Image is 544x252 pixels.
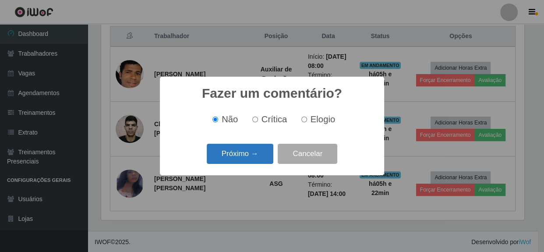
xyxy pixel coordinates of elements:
input: Elogio [301,117,307,122]
button: Cancelar [278,144,337,164]
h2: Fazer um comentário? [202,85,342,101]
button: Próximo → [207,144,273,164]
span: Crítica [261,114,287,124]
span: Não [222,114,238,124]
input: Crítica [252,117,258,122]
span: Elogio [311,114,335,124]
input: Não [212,117,218,122]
